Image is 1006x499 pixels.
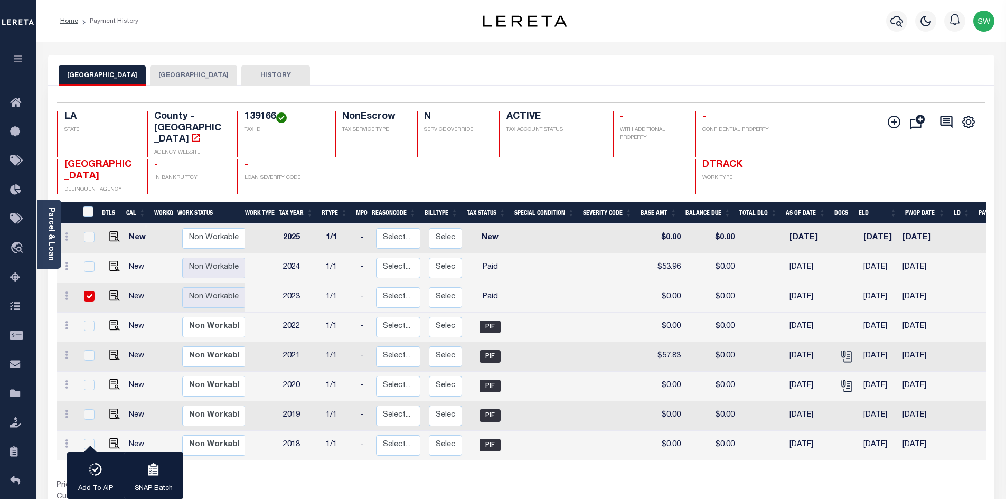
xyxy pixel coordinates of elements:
img: logo-dark.svg [483,15,567,27]
td: $0.00 [685,283,739,313]
td: $0.00 [685,313,739,342]
img: svg+xml;base64,PHN2ZyB4bWxucz0iaHR0cDovL3d3dy53My5vcmcvMjAwMC9zdmciIHBvaW50ZXItZXZlbnRzPSJub25lIi... [973,11,994,32]
td: [DATE] [859,224,899,253]
td: New [125,431,154,460]
td: 2023 [279,283,322,313]
td: [DATE] [898,224,946,253]
th: Severity Code: activate to sort column ascending [579,202,636,224]
td: 2022 [279,313,322,342]
p: TAX ACCOUNT STATUS [506,126,599,134]
th: ReasonCode: activate to sort column ascending [368,202,420,224]
span: PIF [480,439,501,451]
span: PIF [480,380,501,392]
h4: ACTIVE [506,111,599,123]
h4: NonEscrow [342,111,405,123]
td: - [356,253,372,283]
td: $53.96 [640,253,685,283]
td: $0.00 [640,372,685,401]
td: - [356,313,372,342]
td: 2020 [279,372,322,401]
th: Work Status [173,202,245,224]
p: WORK TYPE [702,174,773,182]
td: [DATE] [785,313,833,342]
h4: County - [GEOGRAPHIC_DATA] [154,111,224,146]
td: [DATE] [785,342,833,372]
td: 2024 [279,253,322,283]
li: Payment History [78,16,138,26]
a: Home [60,18,78,24]
td: $0.00 [640,283,685,313]
td: 2018 [279,431,322,460]
p: WITH ADDITIONAL PROPERTY [620,126,682,142]
td: 1/1 [322,313,356,342]
td: $0.00 [685,342,739,372]
td: $0.00 [640,431,685,460]
th: RType: activate to sort column ascending [317,202,352,224]
td: 1/1 [322,224,356,253]
td: 1/1 [322,372,356,401]
td: $0.00 [685,431,739,460]
td: [DATE] [859,283,899,313]
td: [DATE] [898,313,946,342]
span: PIF [480,350,501,363]
button: [GEOGRAPHIC_DATA] [150,65,237,86]
td: New [125,283,154,313]
th: DTLS [98,202,122,224]
td: 1/1 [322,283,356,313]
p: DELINQUENT AGENCY [64,186,135,194]
td: Paid [466,283,514,313]
td: - [356,431,372,460]
p: CONFIDENTIAL PROPERTY [702,126,773,134]
th: As of Date: activate to sort column ascending [782,202,830,224]
td: 1/1 [322,431,356,460]
td: New [125,253,154,283]
th: Tax Status: activate to sort column ascending [462,202,510,224]
p: SNAP Batch [135,484,173,494]
td: [DATE] [859,372,899,401]
p: TAX SERVICE TYPE [342,126,405,134]
td: $0.00 [685,224,739,253]
td: $0.00 [685,401,739,431]
td: $0.00 [685,253,739,283]
th: &nbsp;&nbsp;&nbsp;&nbsp;&nbsp;&nbsp;&nbsp;&nbsp;&nbsp;&nbsp; [57,202,77,224]
p: STATE [64,126,135,134]
td: 1/1 [322,253,356,283]
th: &nbsp; [77,202,98,224]
td: [DATE] [785,401,833,431]
td: New [125,401,154,431]
td: New [125,224,154,253]
td: New [125,372,154,401]
td: 2021 [279,342,322,372]
td: - [356,401,372,431]
td: $0.00 [685,372,739,401]
td: Paid [466,253,514,283]
span: PIF [480,409,501,422]
p: IN BANKRUPTCY [154,174,224,182]
th: Base Amt: activate to sort column ascending [636,202,681,224]
th: WorkQ [150,202,173,224]
p: AGENCY WEBSITE [154,149,224,157]
td: [DATE] [785,224,833,253]
h4: 139166 [245,111,322,123]
span: DTRACK [702,160,742,170]
td: - [356,283,372,313]
span: - [245,160,248,170]
td: 2025 [279,224,322,253]
td: [DATE] [898,401,946,431]
td: $57.83 [640,342,685,372]
th: Balance Due: activate to sort column ascending [681,202,735,224]
h4: LA [64,111,135,123]
th: Special Condition: activate to sort column ascending [510,202,579,224]
a: Parcel & Loan [47,208,54,261]
td: [DATE] [785,283,833,313]
th: Docs [830,202,855,224]
button: HISTORY [241,65,310,86]
td: [DATE] [859,253,899,283]
td: - [356,372,372,401]
td: New [125,313,154,342]
th: Total DLQ: activate to sort column ascending [735,202,782,224]
p: TAX ID [245,126,322,134]
td: [DATE] [785,431,833,460]
span: [GEOGRAPHIC_DATA] [64,160,131,181]
td: [DATE] [898,372,946,401]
